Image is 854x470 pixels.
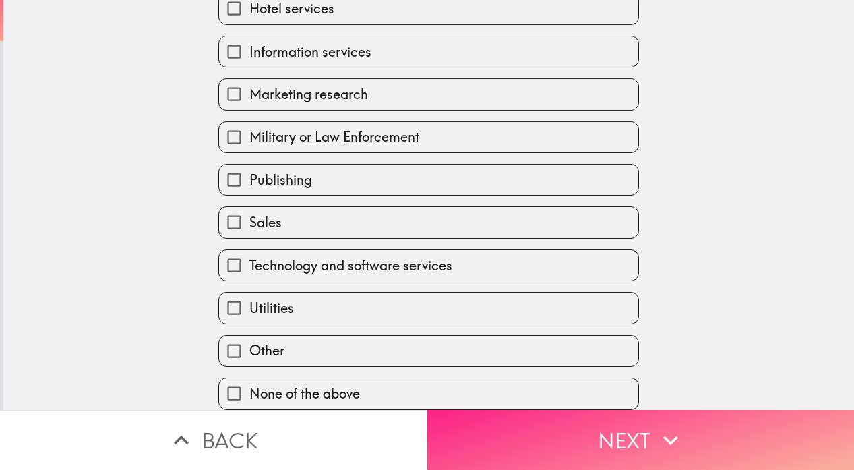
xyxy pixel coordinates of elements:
button: Military or Law Enforcement [219,122,638,152]
span: Technology and software services [249,256,452,275]
span: Information services [249,42,371,61]
span: Other [249,341,284,360]
button: Marketing research [219,79,638,109]
span: Sales [249,213,282,232]
button: Information services [219,36,638,67]
span: Utilities [249,299,294,318]
button: Other [219,336,638,366]
button: Sales [219,207,638,237]
button: Publishing [219,165,638,195]
span: None of the above [249,384,360,403]
button: Utilities [219,293,638,323]
span: Publishing [249,171,312,189]
button: None of the above [219,378,638,409]
button: Technology and software services [219,250,638,281]
span: Marketing research [249,85,368,104]
span: Military or Law Enforcement [249,127,419,146]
